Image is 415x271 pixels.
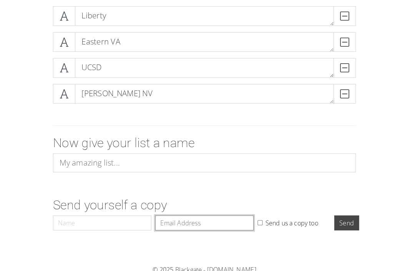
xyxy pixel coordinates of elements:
[60,196,355,210] h2: Send yourself a copy
[159,214,256,228] input: Email Address
[29,262,386,271] div: © 2025.
[60,135,355,150] h2: Now give your list a name
[267,216,319,225] label: Send us a copy too
[60,214,156,228] input: Name
[60,153,355,171] input: My amazing list...
[179,262,258,271] a: Blackgate - [DOMAIN_NAME]
[334,214,359,228] input: Send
